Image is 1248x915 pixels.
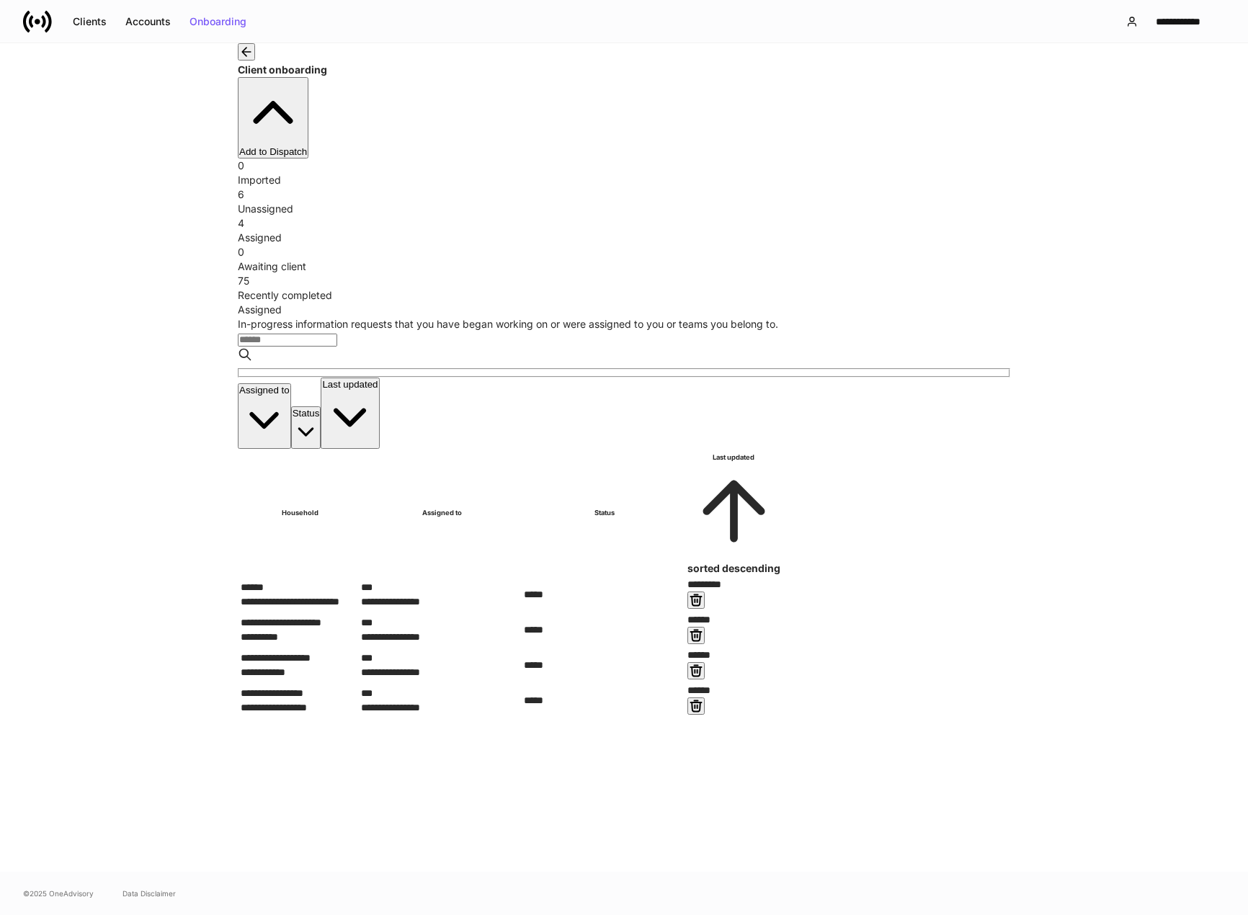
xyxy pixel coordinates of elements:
[238,159,1010,187] div: 0Imported
[321,378,379,449] button: Last updated
[293,408,320,419] div: Status
[238,173,1010,187] div: Imported
[238,216,1010,245] div: 4Assigned
[238,274,1010,288] div: 75
[238,259,1010,274] div: Awaiting client
[63,10,116,33] button: Clients
[180,10,256,33] button: Onboarding
[687,562,780,574] span: sorted descending
[687,450,780,465] h6: Last updated
[239,385,290,396] div: Assigned to
[238,216,1010,231] div: 4
[239,79,307,157] div: Add to Dispatch
[322,379,378,390] div: Last updated
[238,274,1010,303] div: 75Recently completed
[687,450,780,574] span: Last updatedsorted descending
[238,187,1010,202] div: 6
[190,17,246,27] div: Onboarding
[238,77,308,159] button: Add to Dispatch
[73,17,107,27] div: Clients
[291,406,321,450] button: Status
[238,288,1010,303] div: Recently completed
[238,187,1010,216] div: 6Unassigned
[238,159,1010,173] div: 0
[238,231,1010,245] div: Assigned
[238,63,1010,77] h4: Client onboarding
[238,303,1010,317] div: Assigned
[122,888,176,899] a: Data Disclaimer
[238,317,1010,331] div: In-progress information requests that you have began working on or were assigned to you or teams ...
[238,245,1010,259] div: 0
[116,10,180,33] button: Accounts
[241,506,360,520] h6: Household
[524,506,685,520] h6: Status
[238,245,1010,274] div: 0Awaiting client
[23,888,94,899] span: © 2025 OneAdvisory
[238,202,1010,216] div: Unassigned
[361,506,522,520] h6: Assigned to
[238,383,291,450] button: Assigned to
[125,17,171,27] div: Accounts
